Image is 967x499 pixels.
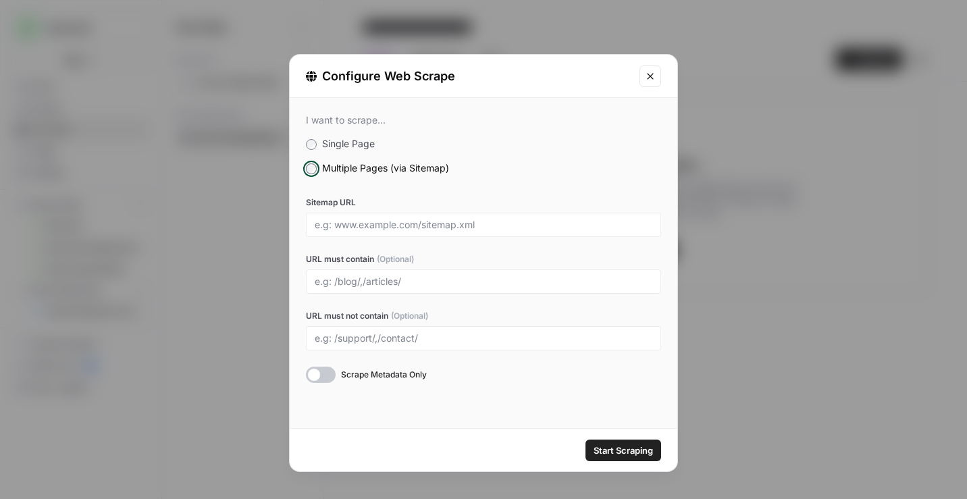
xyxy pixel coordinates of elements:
[315,219,652,231] input: e.g: www.example.com/sitemap.xml
[585,440,661,461] button: Start Scraping
[306,253,661,265] label: URL must contain
[377,253,414,265] span: (Optional)
[315,332,652,344] input: e.g: /support/,/contact/
[306,310,661,322] label: URL must not contain
[306,67,631,86] div: Configure Web Scrape
[639,65,661,87] button: Close modal
[306,196,661,209] label: Sitemap URL
[594,444,653,457] span: Start Scraping
[322,138,375,149] span: Single Page
[306,114,661,126] div: I want to scrape...
[306,163,317,174] input: Multiple Pages (via Sitemap)
[306,139,317,150] input: Single Page
[341,369,427,381] span: Scrape Metadata Only
[322,162,449,174] span: Multiple Pages (via Sitemap)
[391,310,428,322] span: (Optional)
[315,275,652,288] input: e.g: /blog/,/articles/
